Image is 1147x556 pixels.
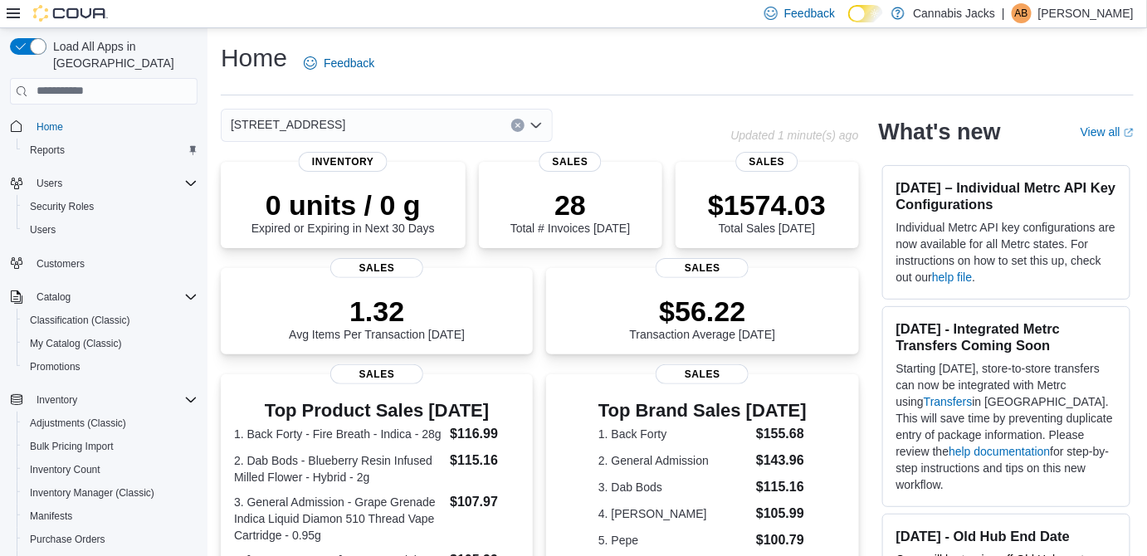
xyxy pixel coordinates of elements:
dt: 3. Dab Bods [598,479,749,495]
dd: $100.79 [756,530,807,550]
span: Sales [539,152,602,172]
h3: Top Brand Sales [DATE] [598,401,807,421]
span: Customers [37,257,85,271]
dt: 2. Dab Bods - Blueberry Resin Infused Milled Flower - Hybrid - 2g [234,452,443,485]
button: Security Roles [17,195,204,218]
p: Starting [DATE], store-to-store transfers can now be integrated with Metrc using in [GEOGRAPHIC_D... [896,360,1116,493]
a: My Catalog (Classic) [23,334,129,354]
dt: 4. [PERSON_NAME] [598,505,749,522]
button: Users [30,173,69,193]
span: Users [37,177,62,190]
p: $1574.03 [708,188,826,222]
p: 0 units / 0 g [251,188,435,222]
button: Catalog [30,287,77,307]
span: My Catalog (Classic) [23,334,198,354]
span: Home [37,120,63,134]
a: Users [23,220,62,240]
h3: Top Product Sales [DATE] [234,401,520,421]
dd: $155.68 [756,424,807,444]
input: Dark Mode [848,5,883,22]
a: Feedback [297,46,381,80]
dt: 2. General Admission [598,452,749,469]
a: Home [30,117,70,137]
span: Feedback [324,55,374,71]
span: Purchase Orders [23,529,198,549]
a: Transfers [924,395,973,408]
button: Inventory [3,388,204,412]
button: Catalog [3,285,204,309]
button: Inventory [30,390,84,410]
div: Transaction Average [DATE] [630,295,776,341]
span: Classification (Classic) [30,314,130,327]
span: Bulk Pricing Import [30,440,114,453]
a: Inventory Manager (Classic) [23,483,161,503]
span: Dark Mode [848,22,849,23]
button: My Catalog (Classic) [17,332,204,355]
span: Bulk Pricing Import [23,437,198,456]
span: Sales [330,364,423,384]
div: Andrea Bortolussi [1012,3,1032,23]
span: Users [23,220,198,240]
dd: $116.99 [450,424,520,444]
span: Adjustments (Classic) [23,413,198,433]
span: Inventory Count [30,463,100,476]
dt: 3. General Admission - Grape Grenade Indica Liquid Diamon 510 Thread Vape Cartridge - 0.95g [234,494,443,544]
p: Updated 1 minute(s) ago [730,129,858,142]
h3: [DATE] - Old Hub End Date [896,528,1116,544]
span: Manifests [23,506,198,526]
span: Promotions [30,360,81,373]
dt: 1. Back Forty [598,426,749,442]
span: Sales [330,258,423,278]
span: Security Roles [30,200,94,213]
span: Catalog [37,290,71,304]
div: Avg Items Per Transaction [DATE] [289,295,465,341]
span: Sales [736,152,798,172]
button: Clear input [511,119,525,132]
p: [PERSON_NAME] [1038,3,1134,23]
span: Sales [656,258,749,278]
p: 1.32 [289,295,465,328]
button: Classification (Classic) [17,309,204,332]
dd: $115.16 [450,451,520,471]
dd: $105.99 [756,504,807,524]
button: Manifests [17,505,204,528]
span: Feedback [784,5,835,22]
button: Promotions [17,355,204,378]
a: View allExternal link [1081,125,1134,139]
h1: Home [221,41,287,75]
span: Inventory [30,390,198,410]
span: Inventory Manager (Classic) [23,483,198,503]
h2: What's new [879,119,1001,145]
span: Inventory Manager (Classic) [30,486,154,500]
span: My Catalog (Classic) [30,337,122,350]
p: Cannabis Jacks [913,3,995,23]
span: Security Roles [23,197,198,217]
button: Adjustments (Classic) [17,412,204,435]
span: Manifests [30,510,72,523]
span: Inventory [37,393,77,407]
h3: [DATE] - Integrated Metrc Transfers Coming Soon [896,320,1116,354]
p: Individual Metrc API key configurations are now available for all Metrc states. For instructions ... [896,219,1116,285]
p: | [1002,3,1005,23]
span: Adjustments (Classic) [30,417,126,430]
a: Promotions [23,357,87,377]
span: Sales [656,364,749,384]
a: Manifests [23,506,79,526]
h3: [DATE] – Individual Metrc API Key Configurations [896,179,1116,212]
svg: External link [1124,128,1134,138]
a: Security Roles [23,197,100,217]
a: Customers [30,254,91,274]
dd: $107.97 [450,492,520,512]
a: Classification (Classic) [23,310,137,330]
a: Inventory Count [23,460,107,480]
button: Customers [3,251,204,276]
button: Home [3,115,204,139]
span: Customers [30,253,198,274]
button: Reports [17,139,204,162]
div: Total Sales [DATE] [708,188,826,235]
dd: $115.16 [756,477,807,497]
button: Open list of options [530,119,543,132]
p: $56.22 [630,295,776,328]
span: Reports [23,140,198,160]
div: Expired or Expiring in Next 30 Days [251,188,435,235]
